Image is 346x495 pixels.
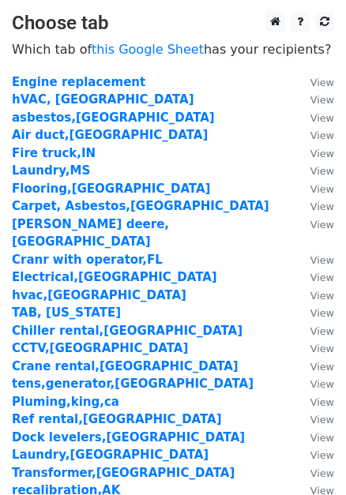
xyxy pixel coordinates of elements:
[12,412,222,426] a: Ref rental,[GEOGRAPHIC_DATA]
[295,306,334,320] a: View
[310,307,334,319] small: View
[295,111,334,125] a: View
[295,163,334,178] a: View
[310,432,334,444] small: View
[92,42,204,57] a: this Google Sheet
[12,92,194,107] a: hVAC, [GEOGRAPHIC_DATA]
[310,148,334,159] small: View
[295,359,334,373] a: View
[12,75,145,89] a: Engine replacement
[310,77,334,88] small: View
[12,377,254,391] a: tens,generator,[GEOGRAPHIC_DATA]
[12,306,121,320] a: TAB, [US_STATE]
[310,219,334,231] small: View
[310,396,334,408] small: View
[310,254,334,266] small: View
[295,128,334,142] a: View
[310,361,334,373] small: View
[295,199,334,213] a: View
[310,183,334,195] small: View
[295,324,334,338] a: View
[295,395,334,409] a: View
[12,270,217,284] a: Electrical,[GEOGRAPHIC_DATA]
[310,129,334,141] small: View
[310,449,334,461] small: View
[295,253,334,267] a: View
[295,430,334,444] a: View
[295,466,334,480] a: View
[12,359,239,373] a: Crane rental,[GEOGRAPHIC_DATA]
[12,430,245,444] a: Dock levelers,[GEOGRAPHIC_DATA]
[295,377,334,391] a: View
[310,272,334,283] small: View
[310,94,334,106] small: View
[12,128,208,142] a: Air duct,[GEOGRAPHIC_DATA]
[295,75,334,89] a: View
[12,253,163,267] a: Cranr with operator,FL
[12,448,209,462] a: Laundry,[GEOGRAPHIC_DATA]
[310,414,334,426] small: View
[12,324,243,338] a: Chiller rental,[GEOGRAPHIC_DATA]
[295,448,334,462] a: View
[12,41,334,58] p: Which tab of has your recipients?
[12,163,90,178] a: Laundry,MS
[295,341,334,355] a: View
[295,182,334,196] a: View
[12,199,269,213] a: Carpet, Asbestos,[GEOGRAPHIC_DATA]
[310,165,334,177] small: View
[310,112,334,124] small: View
[295,412,334,426] a: View
[12,111,215,125] a: asbestos,[GEOGRAPHIC_DATA]
[295,270,334,284] a: View
[310,290,334,302] small: View
[295,217,334,231] a: View
[12,395,119,409] a: Pluming,king,ca
[310,467,334,479] small: View
[12,466,235,480] a: Transformer,[GEOGRAPHIC_DATA]
[310,325,334,337] small: View
[12,341,188,355] a: CCTV,[GEOGRAPHIC_DATA]
[12,146,96,160] a: Fire truck,IN
[295,146,334,160] a: View
[12,288,186,302] a: hvac,[GEOGRAPHIC_DATA]
[12,12,334,35] h3: Choose tab
[310,343,334,354] small: View
[295,92,334,107] a: View
[12,217,169,249] a: [PERSON_NAME] deere,[GEOGRAPHIC_DATA]
[295,288,334,302] a: View
[310,378,334,390] small: View
[12,182,210,196] a: Flooring,[GEOGRAPHIC_DATA]
[310,201,334,212] small: View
